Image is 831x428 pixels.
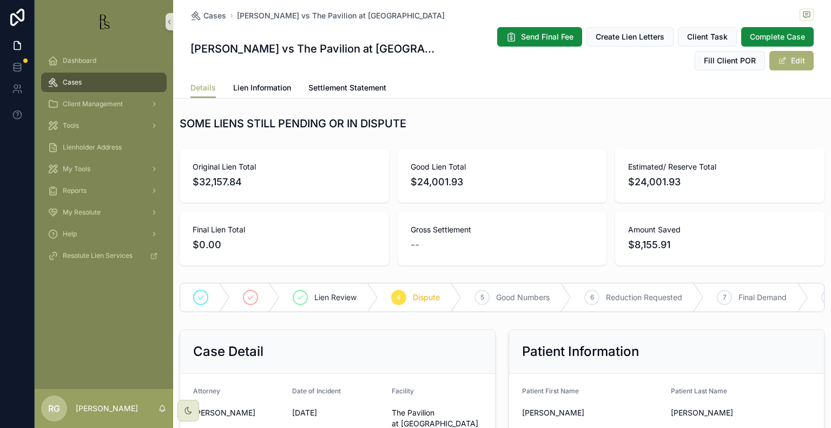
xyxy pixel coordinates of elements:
h1: SOME LIENS STILL PENDING OR IN DISPUTE [180,116,406,131]
h2: Patient Information [522,343,639,360]
span: $32,157.84 [193,174,376,190]
a: Settlement Statement [308,78,386,100]
span: $24,001.93 [411,174,594,190]
button: Client Task [678,27,737,47]
a: Lien Information [233,78,291,100]
span: Amount Saved [628,224,812,235]
span: [DATE] [292,407,382,418]
a: [PERSON_NAME] vs The Pavilion at [GEOGRAPHIC_DATA] [237,10,445,21]
a: Reports [41,181,167,200]
span: Lien Information [233,82,291,93]
a: Tools [41,116,167,135]
span: Gross Settlement [411,224,594,235]
button: Create Lien Letters [586,27,674,47]
span: Good Lien Total [411,161,594,172]
span: My Resolute [63,208,101,217]
span: [PERSON_NAME] [193,407,283,418]
span: $8,155.91 [628,237,812,252]
img: App logo [95,13,113,30]
span: 7 [723,293,727,302]
span: Client Management [63,100,123,108]
span: Fill Client POR [704,55,756,66]
span: 6 [590,293,594,302]
span: [PERSON_NAME] [522,407,662,418]
span: Lien Review [314,292,357,303]
button: Send Final Fee [497,27,582,47]
span: Client Task [687,31,728,42]
span: Dispute [413,292,440,303]
h2: Case Detail [193,343,263,360]
span: Settlement Statement [308,82,386,93]
a: My Resolute [41,203,167,222]
span: Original Lien Total [193,161,376,172]
span: -- [411,237,419,252]
span: [PERSON_NAME] [671,407,811,418]
span: Create Lien Letters [596,31,664,42]
button: Complete Case [741,27,814,47]
span: Date of Incident [292,387,341,395]
span: Cases [203,10,226,21]
span: Patient First Name [522,387,579,395]
span: Complete Case [750,31,805,42]
span: Reduction Requested [606,292,682,303]
span: Lienholder Address [63,143,122,152]
span: 4 [397,293,401,302]
span: Estimated/ Reserve Total [628,161,812,172]
a: Details [190,78,216,99]
span: Attorney [193,387,220,395]
span: Dashboard [63,56,96,65]
span: Details [190,82,216,93]
span: Final Demand [738,292,787,303]
a: Lienholder Address [41,138,167,157]
a: My Tools [41,159,167,179]
span: $0.00 [193,237,376,252]
span: Facility [392,387,414,395]
span: Send Final Fee [521,31,573,42]
a: Client Management [41,94,167,114]
p: [PERSON_NAME] [76,403,138,414]
span: Good Numbers [496,292,550,303]
span: Cases [63,78,82,87]
span: $24,001.93 [628,174,812,190]
a: Help [41,224,167,244]
h1: [PERSON_NAME] vs The Pavilion at [GEOGRAPHIC_DATA] [190,41,438,56]
span: RG [48,402,60,415]
span: Final Lien Total [193,224,376,235]
span: Reports [63,186,87,195]
div: scrollable content [35,43,173,280]
button: Edit [769,51,814,70]
a: Dashboard [41,51,167,70]
span: Tools [63,121,79,130]
button: Fill Client POR [695,51,765,70]
a: Resolute Lien Services [41,246,167,265]
a: Cases [190,10,226,21]
span: Help [63,230,77,238]
a: Cases [41,73,167,92]
span: Resolute Lien Services [63,251,133,260]
span: My Tools [63,165,90,173]
span: 5 [480,293,484,302]
span: Patient Last Name [671,387,727,395]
